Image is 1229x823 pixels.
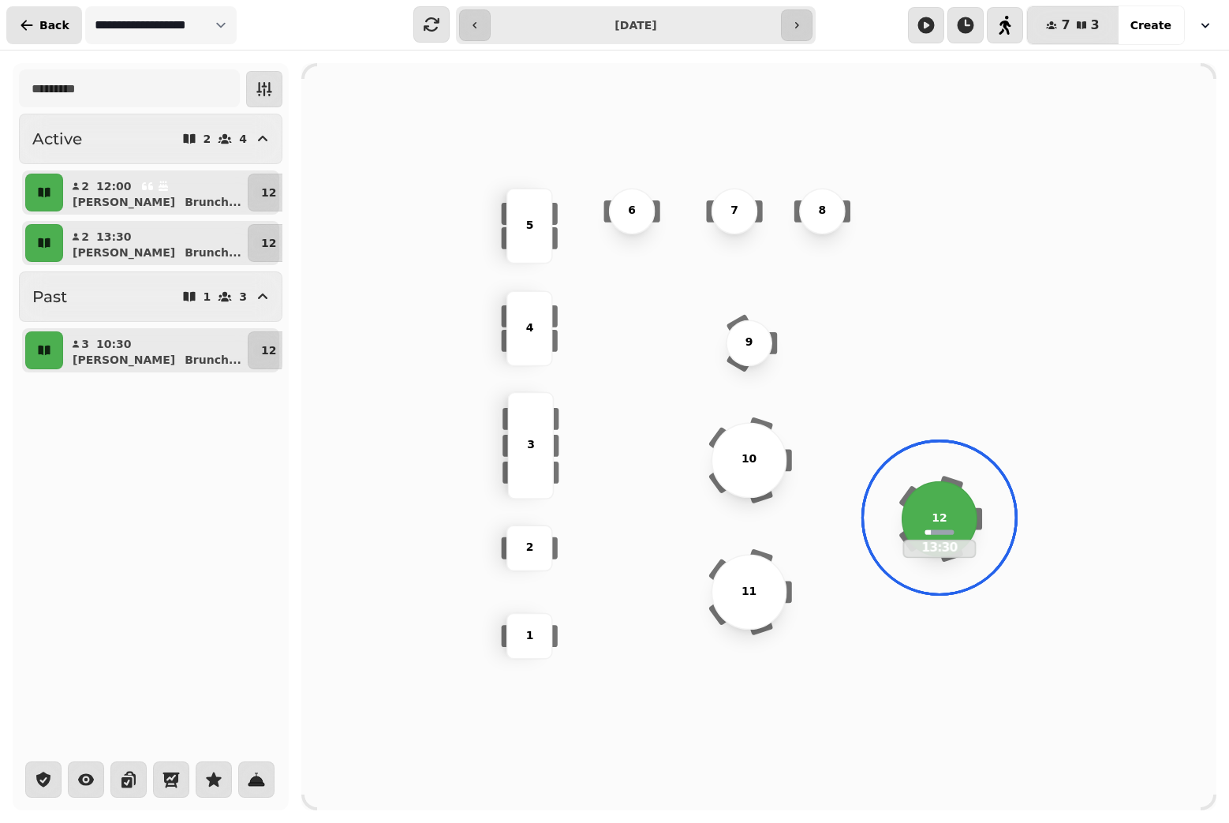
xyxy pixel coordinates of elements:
button: Create [1118,6,1184,44]
p: 7 [730,203,738,219]
button: 73 [1027,6,1118,44]
p: 10:30 [96,336,132,352]
span: Create [1130,20,1171,31]
h2: Active [32,128,82,150]
p: 3 [527,437,535,454]
p: Brunch ... [185,245,241,260]
p: 2 [80,178,90,194]
p: [PERSON_NAME] [73,352,175,368]
p: 8 [819,203,827,219]
span: 3 [1091,19,1100,32]
button: 12 [248,174,290,211]
p: 2 [525,540,533,556]
p: Brunch ... [185,352,241,368]
p: 13:30 [904,541,975,556]
button: 310:30[PERSON_NAME]Brunch... [66,331,245,369]
p: 1 [525,627,533,644]
p: 2 [80,229,90,245]
p: 12:00 [96,178,132,194]
p: Brunch ... [185,194,241,210]
p: 12 [261,342,276,358]
span: 7 [1061,19,1070,32]
h2: Past [32,286,67,308]
p: 10 [742,451,756,468]
button: Back [6,6,82,44]
p: 11 [742,583,756,600]
p: [PERSON_NAME] [73,194,175,210]
p: 13:30 [96,229,132,245]
span: Back [39,20,69,31]
p: 12 [261,235,276,251]
p: 12 [261,185,276,200]
button: Active24 [19,114,282,164]
p: 12 [932,511,947,527]
button: Past13 [19,271,282,322]
button: 212:00[PERSON_NAME]Brunch... [66,174,245,211]
p: 5 [525,217,533,234]
p: 3 [80,336,90,352]
p: 3 [239,291,247,302]
p: 6 [628,203,636,219]
p: [PERSON_NAME] [73,245,175,260]
button: 12 [248,224,290,262]
button: 12 [248,331,290,369]
button: 213:30[PERSON_NAME]Brunch... [66,224,245,262]
p: 9 [745,335,753,351]
p: 1 [204,291,211,302]
p: 4 [525,320,533,336]
p: 2 [204,133,211,144]
p: 4 [239,133,247,144]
